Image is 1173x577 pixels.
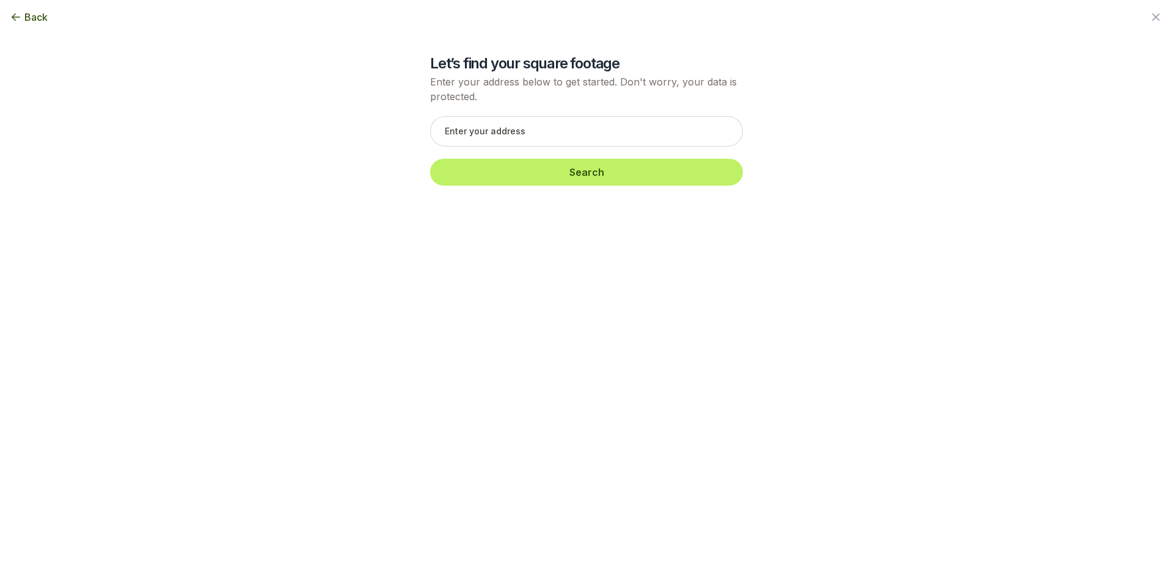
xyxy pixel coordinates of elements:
span: Back [24,10,48,24]
p: Enter your address below to get started. Don't worry, your data is protected. [430,74,743,104]
input: Enter your address [430,116,743,147]
button: Back [10,10,48,24]
h2: Let’s find your square footage [430,54,743,73]
button: Search [430,159,743,186]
